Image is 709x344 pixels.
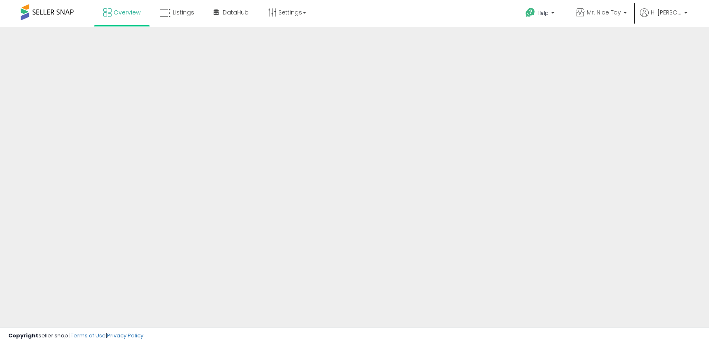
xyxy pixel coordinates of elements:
a: Help [519,1,563,27]
span: Help [538,10,549,17]
a: Terms of Use [71,332,106,339]
span: Hi [PERSON_NAME] [651,8,682,17]
span: Listings [173,8,194,17]
strong: Copyright [8,332,38,339]
span: Mr. Nice Toy [587,8,621,17]
span: DataHub [223,8,249,17]
span: Overview [114,8,140,17]
i: Get Help [525,7,535,18]
a: Hi [PERSON_NAME] [640,8,688,27]
div: seller snap | | [8,332,143,340]
a: Privacy Policy [107,332,143,339]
